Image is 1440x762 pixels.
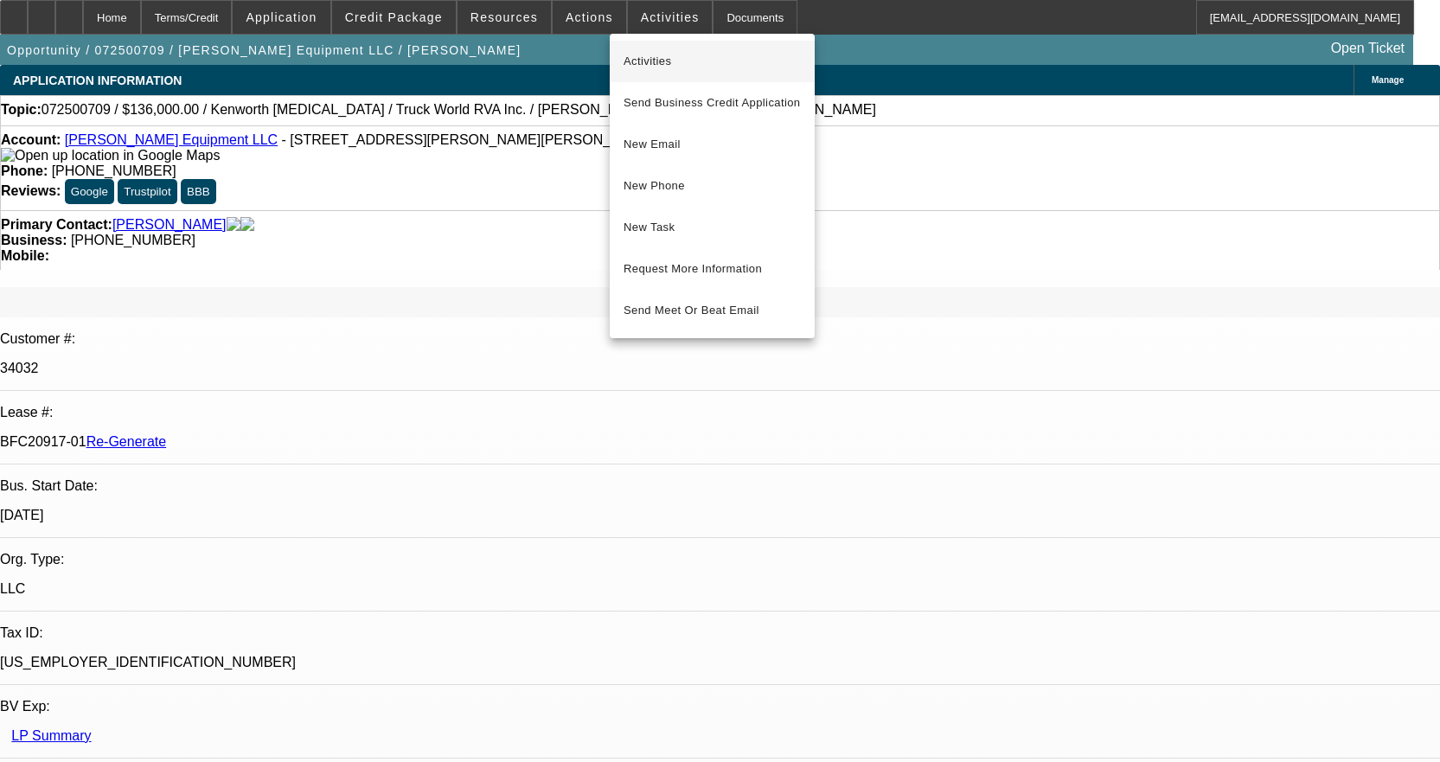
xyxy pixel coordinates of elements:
[624,300,801,321] span: Send Meet Or Beat Email
[624,134,801,155] span: New Email
[624,259,801,279] span: Request More Information
[624,93,801,113] span: Send Business Credit Application
[624,51,801,72] span: Activities
[624,176,801,196] span: New Phone
[624,217,801,238] span: New Task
